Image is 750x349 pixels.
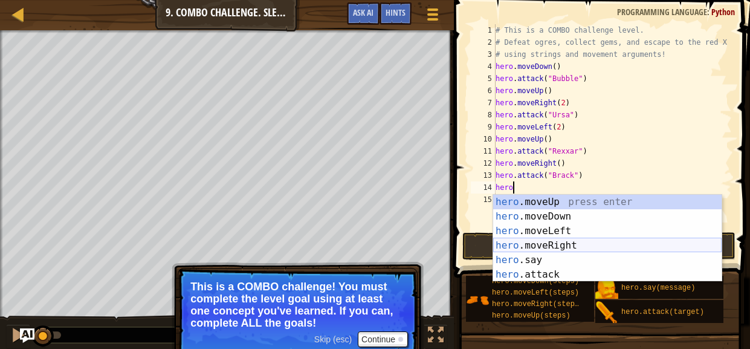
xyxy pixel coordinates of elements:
button: Ctrl + P: Pause [6,324,30,349]
p: This is a COMBO challenge! You must complete the level goal using at least one concept you've lea... [190,281,405,329]
div: 1 [471,24,496,36]
button: Toggle fullscreen [424,324,448,349]
span: hero.attack(target) [621,308,704,316]
span: hero.moveLeft(steps) [492,289,579,297]
span: Ask AI [353,7,373,18]
button: Ask AI [347,2,380,25]
span: Programming language [617,6,707,18]
span: Hints [386,7,406,18]
span: : [707,6,711,18]
div: 11 [471,145,496,157]
img: portrait.png [595,277,618,300]
div: 9 [471,121,496,133]
div: 2 [471,36,496,48]
img: portrait.png [595,301,618,324]
div: 6 [471,85,496,97]
div: 15 [471,194,496,206]
div: 3 [471,48,496,60]
span: hero.moveRight(steps) [492,300,583,308]
span: Skip (esc) [314,334,352,344]
div: 12 [471,157,496,169]
button: Run ⇧↵ [462,232,735,260]
div: 10 [471,133,496,145]
button: Show game menu [418,2,448,31]
button: Ask AI [20,328,34,343]
button: Continue [358,331,408,347]
img: portrait.png [466,289,489,311]
div: 4 [471,60,496,73]
div: 13 [471,169,496,181]
div: 5 [471,73,496,85]
div: 7 [471,97,496,109]
span: hero.moveUp(steps) [492,311,571,320]
div: 14 [471,181,496,194]
div: 8 [471,109,496,121]
span: Python [711,6,735,18]
span: hero.say(message) [621,284,695,292]
span: hero.moveDown(steps) [492,277,579,285]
